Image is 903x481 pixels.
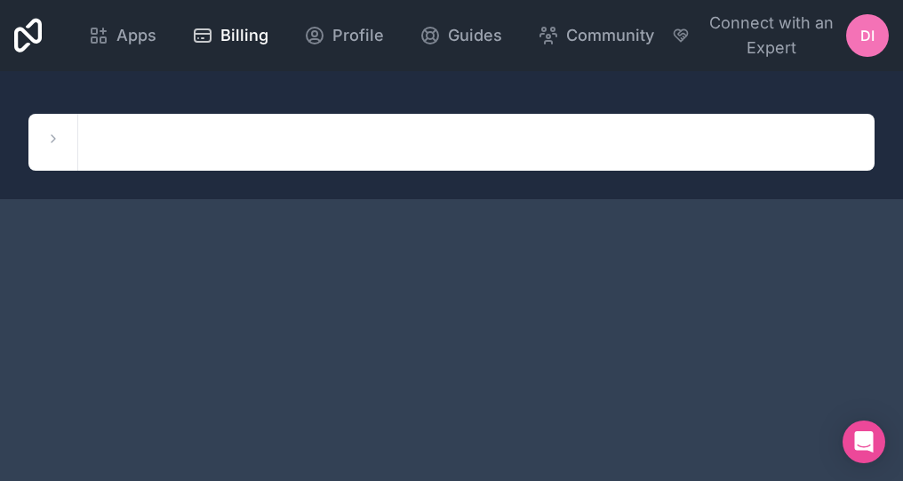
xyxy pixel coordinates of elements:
a: Guides [405,16,516,55]
a: Profile [290,16,398,55]
span: Profile [332,23,384,48]
span: Connect with an Expert [697,11,846,60]
span: DI [860,25,875,46]
span: Apps [116,23,156,48]
span: Billing [220,23,268,48]
span: Community [566,23,654,48]
button: Connect with an Expert [672,11,846,60]
span: Guides [448,23,502,48]
a: Billing [178,16,283,55]
a: Apps [74,16,171,55]
div: Open Intercom Messenger [843,421,885,463]
a: Community [523,16,668,55]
